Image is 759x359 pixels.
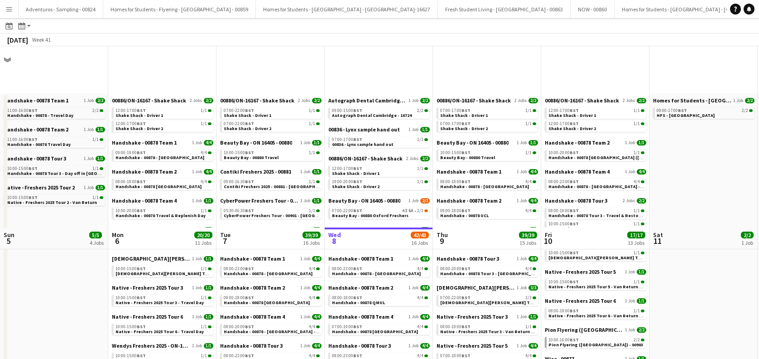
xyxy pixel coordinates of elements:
[637,169,646,175] span: 4/4
[353,165,362,171] span: BST
[112,197,213,204] a: Handshake - 00878 Team 41 Job1/1
[332,213,408,218] span: Beauty Bay - 00880 Oxford Freshers
[745,98,754,103] span: 2/2
[4,155,105,184] div: Handshake - 00878 Tour 31 Job1/110:00-15:00BST1/1Handshake - 00878 Tour 3 - Day off in [GEOGRAPHI...
[653,97,754,121] div: Homes for Students - [GEOGRAPHIC_DATA]1 Job2/209:00-17:00BST2/2HFS - [GEOGRAPHIC_DATA]
[525,150,532,155] span: 1/1
[440,112,488,118] span: Shake Shack - Driver 1
[461,121,471,126] span: BST
[245,121,254,126] span: BST
[115,208,211,218] a: 10:00-20:00BST1/1Handshake - 00878 Travel & Replenish Day
[332,107,428,118] a: 09:00-15:00BST2/2Autograph Dental Cambridge - 16724
[440,126,488,131] span: Shake Shack - Driver 2
[332,136,428,147] a: 07:00-17:00BST1/100836 - Lynx sample hand out
[220,168,322,175] a: Contiki Freshers 2025 - 008811 Job1/1
[548,179,644,189] a: 08:00-23:00BST4/4Handshake - 00878 - [GEOGRAPHIC_DATA] - Onsite Day
[224,209,254,213] span: 05:30-06:30
[637,198,646,204] span: 2/2
[437,97,538,139] div: 00886/ON-16167 - Shake Shack2 Jobs2/207:00-17:00BST1/1Shake Shack - Driver 107:00-17:00BST1/1Shak...
[545,168,610,175] span: Handshake - 00878 Team 4
[437,197,538,226] div: Handshake - 00878 Team 21 Job4/408:00-18:00BST4/4Handshake - 00878 UCL
[7,170,132,176] span: Handshake - 00878 Tour 3 - Day off in Edinburgh
[440,179,536,189] a: 08:00-18:00BST4/4Handshake - 00878 - [GEOGRAPHIC_DATA]
[190,98,202,103] span: 2 Jobs
[224,179,320,189] a: 09:00-16:30BST1/1Contiki Freshers 2025 - 00881 - [GEOGRAPHIC_DATA]
[220,97,322,139] div: 00886/ON-16167 - Shake Shack2 Jobs2/207:00-22:00BST1/1Shake Shack - Driver 107:00-22:00BST1/1Shak...
[634,222,640,226] span: 1/1
[84,98,94,103] span: 1 Job
[328,226,399,233] span: Contiki Freshers 2025 - 00881
[328,226,430,233] a: Contiki Freshers 2025 - 008811 Job1/1
[437,168,501,175] span: Handshake - 00878 Team 1
[220,226,322,255] div: Domino's - [GEOGRAPHIC_DATA] 163661 Job2/210:00-17:00BST2/2Domino's - [GEOGRAPHIC_DATA] 16366
[4,184,105,208] div: Native - Freshers 2025 Tour 21 Job1/110:00-15:00BST1/1Native - Freshers 2025 Tour 2 - Van Return
[332,170,379,176] span: Shake Shack - Driver 1
[328,226,430,255] div: Contiki Freshers 2025 - 008811 Job1/108:00-17:30BST1/1Contiki Freshers 2025 - 00881 - [GEOGRAPHIC...
[220,197,298,204] span: CyberPower Freshers Tour - 00901
[548,208,644,218] a: 08:00-18:00BST1/1Handshake - 00878 Tour 3 - Travel & Restock Day
[548,112,596,118] span: Shake Shack - Driver 1
[545,168,646,175] a: Handshake - 00878 Team 41 Job4/4
[440,179,471,184] span: 08:00-18:00
[328,155,430,162] a: 00886/ON-16167 - Shake Shack2 Jobs2/2
[92,108,99,113] span: 2/2
[332,209,362,213] span: 07:00-22:00
[201,209,207,213] span: 1/1
[417,166,423,171] span: 1/1
[545,139,610,146] span: Handshake - 00878 Team 2
[7,137,38,142] span: 11:00-16:00
[570,107,579,113] span: BST
[7,136,103,147] a: 11:00-16:00BST1/1Handshake - 00878 Travel Day
[312,140,322,146] span: 1/1
[437,97,511,104] span: 00886/ON-16167 - Shake Shack
[112,226,213,255] div: Handshake - 00878 Tour 31 Job4/408:00-18:00BST4/4Handshake - 00878 Tour 3 - Heriot Watt Onsite Day
[96,98,105,103] span: 2/2
[84,156,94,161] span: 1 Job
[653,97,754,104] a: Homes for Students - [GEOGRAPHIC_DATA]1 Job2/2
[406,156,418,161] span: 2 Jobs
[115,184,202,189] span: Handshake - 00878 Imperial College
[7,107,103,118] a: 11:00-16:00BST2/2Handshake - 00878 - Travel Day
[192,169,202,175] span: 1 Job
[4,97,68,104] span: Handshake - 00878 Team 1
[570,121,579,126] span: BST
[517,169,527,175] span: 1 Job
[438,0,571,18] button: Fresh Student Living - [GEOGRAPHIC_DATA] - 00863
[84,185,94,190] span: 1 Job
[528,169,538,175] span: 4/4
[548,226,569,232] span: BA Travel
[548,184,665,189] span: Handshake - 00878 - Loughborough University - Onsite Day
[545,197,646,239] div: Handshake - 00878 Tour 32 Jobs2/208:00-18:00BST1/1Handshake - 00878 Tour 3 - Travel & Restock Day...
[112,226,174,233] span: Handshake - 00878 Tour 3
[112,139,213,168] div: Handshake - 00878 Team 11 Job4/409:00-19:00BST4/4Handshake - 00878 - [GEOGRAPHIC_DATA]
[115,209,146,213] span: 10:00-20:00
[4,155,105,162] a: Handshake - 00878 Tour 31 Job1/1
[328,155,403,162] span: 00886/ON-16167 - Shake Shack
[137,179,146,184] span: BST
[7,108,38,113] span: 11:00-16:00
[137,208,146,213] span: BST
[548,108,579,113] span: 12:00-17:00
[657,108,687,113] span: 09:00-17:00
[309,150,315,155] span: 1/1
[678,107,687,113] span: BST
[220,226,298,233] span: Domino's - Banbury Heath 16366
[417,137,423,142] span: 1/1
[4,184,75,191] span: Native - Freshers 2025 Tour 2
[204,198,213,204] span: 1/1
[437,197,538,204] a: Handshake - 00878 Team 21 Job4/4
[548,209,579,213] span: 08:00-18:00
[115,179,211,189] a: 08:00-18:00BST4/4Handshake - 00878 [GEOGRAPHIC_DATA]
[224,208,320,218] a: 05:30-06:30BST1/1CyberPower Freshers Tour - 00901 - [GEOGRAPHIC_DATA]
[440,209,471,213] span: 08:00-18:00
[29,107,38,113] span: BST
[328,126,430,133] a: 00836 - Lynx sample hand out1 Job1/1
[96,156,105,161] span: 1/1
[115,150,211,160] a: 09:00-19:00BST4/4Handshake - 00878 - [GEOGRAPHIC_DATA]
[625,169,635,175] span: 1 Job
[528,140,538,146] span: 1/1
[440,121,536,131] a: 07:00-17:00BST1/1Shake Shack - Driver 2
[332,166,362,171] span: 12:00-17:00
[204,169,213,175] span: 4/4
[525,179,532,184] span: 4/4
